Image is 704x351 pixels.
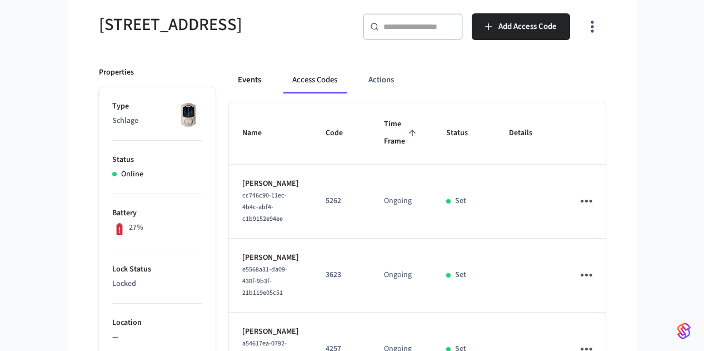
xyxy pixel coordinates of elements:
p: 27% [129,222,143,234]
p: Schlage [112,115,202,127]
p: Set [455,195,466,207]
p: Locked [112,278,202,290]
p: Set [455,269,466,281]
span: Name [242,125,276,142]
p: 3623 [326,269,357,281]
p: Location [112,317,202,329]
div: ant example [229,67,606,93]
img: SeamLogoGradient.69752ec5.svg [677,322,691,340]
span: cc746c90-11ec-4b4c-abf4-c1b9152e94ee [242,191,287,224]
p: Status [112,154,202,166]
p: Type [112,101,202,112]
button: Events [229,67,270,93]
span: Details [509,125,547,142]
p: Battery [112,207,202,219]
span: Time Frame [384,116,420,151]
p: [PERSON_NAME] [242,326,299,338]
button: Add Access Code [472,13,570,40]
td: Ongoing [371,239,433,313]
img: Schlage Sense Smart Deadbolt with Camelot Trim, Front [174,101,202,128]
span: e5568a31-da09-430f-9b3f-21b119e05c51 [242,265,287,298]
p: Lock Status [112,264,202,275]
p: [PERSON_NAME] [242,252,299,264]
td: Ongoing [371,165,433,239]
p: 5262 [326,195,357,207]
span: Add Access Code [498,19,557,34]
p: [PERSON_NAME] [242,178,299,190]
p: Properties [99,67,134,78]
p: — [112,332,202,343]
span: Code [326,125,357,142]
p: Online [121,169,143,180]
button: Access Codes [283,67,346,93]
span: Status [446,125,482,142]
button: Actions [360,67,403,93]
h5: [STREET_ADDRESS] [99,13,346,36]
